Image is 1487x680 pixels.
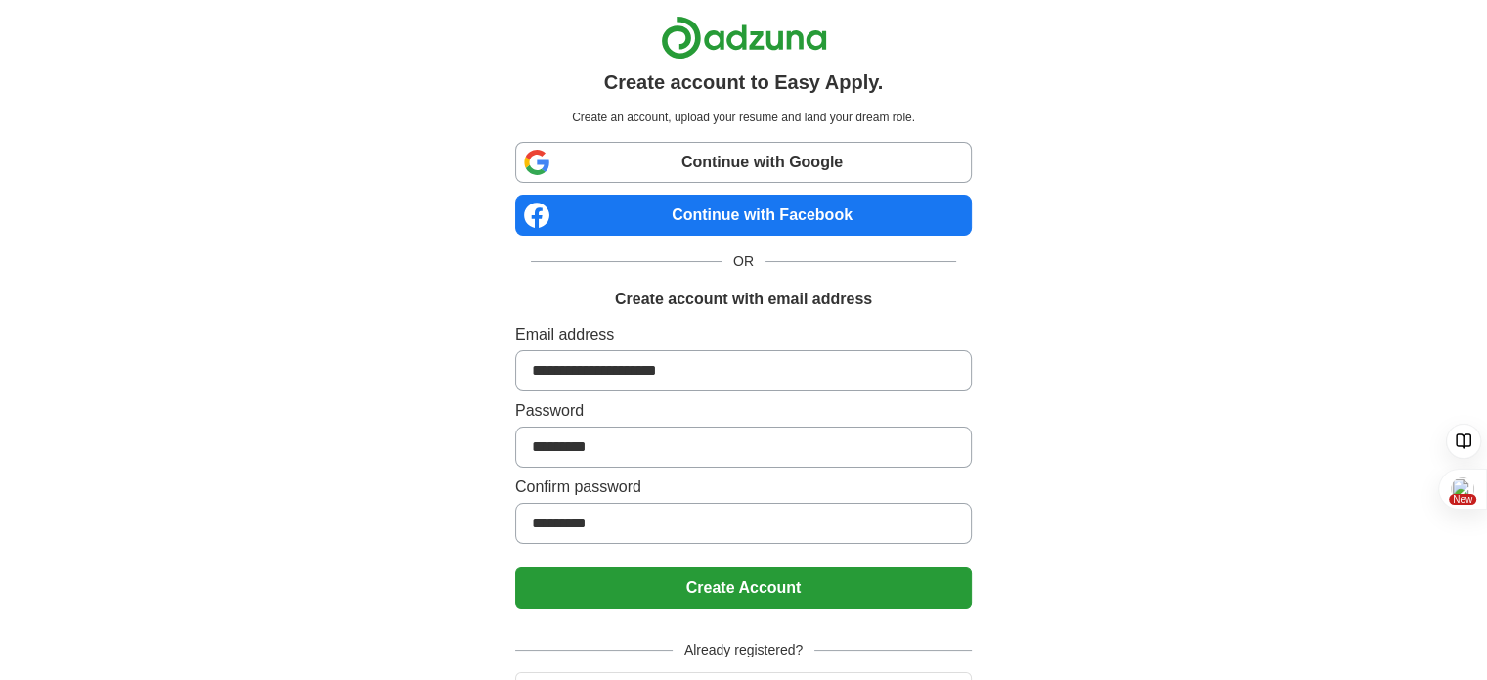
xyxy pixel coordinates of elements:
button: Create Account [515,567,972,609]
label: Password [515,399,972,423]
span: OR [722,251,765,272]
span: Already registered? [673,640,814,660]
img: Adzuna logo [661,16,827,60]
a: Continue with Google [515,142,972,183]
h1: Create account with email address [615,288,872,311]
p: Create an account, upload your resume and land your dream role. [519,109,968,126]
label: Email address [515,323,972,346]
a: Continue with Facebook [515,195,972,236]
label: Confirm password [515,476,972,499]
h1: Create account to Easy Apply. [604,68,884,97]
